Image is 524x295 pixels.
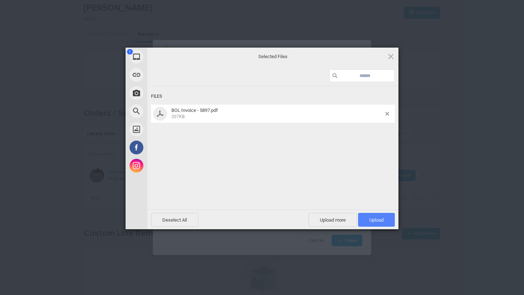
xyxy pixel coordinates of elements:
span: Selected Files [200,53,346,60]
span: Upload more [309,213,357,227]
div: Unsplash [126,120,213,138]
div: Instagram [126,157,213,175]
span: Upload [369,217,384,223]
span: 207KB [171,114,184,119]
div: Files [151,90,395,103]
span: Upload [358,213,395,227]
span: BOL Invoice - 5897.pdf [169,108,385,120]
span: Click here or hit ESC to close picker [387,52,395,60]
div: Link (URL) [126,66,213,84]
div: My Device [126,48,213,66]
span: 1 [127,49,133,54]
div: Web Search [126,102,213,120]
div: Facebook [126,138,213,157]
div: Take Photo [126,84,213,102]
span: Deselect All [151,213,198,227]
span: BOL Invoice - 5897.pdf [171,108,218,113]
